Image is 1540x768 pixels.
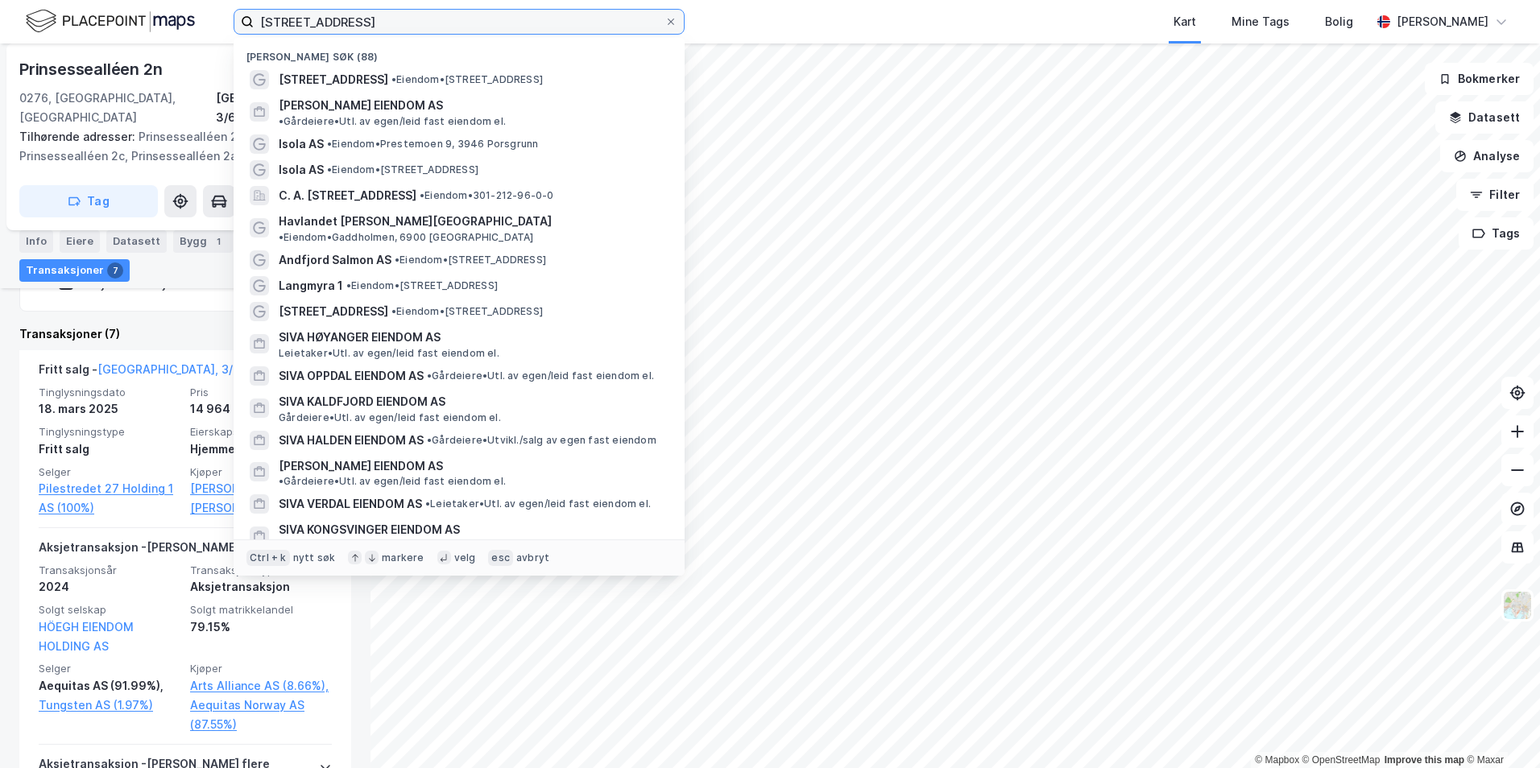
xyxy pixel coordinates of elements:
[1255,754,1299,766] a: Mapbox
[1397,12,1488,31] div: [PERSON_NAME]
[39,577,180,597] div: 2024
[1440,140,1534,172] button: Analyse
[190,465,332,479] span: Kjøper
[327,138,332,150] span: •
[190,676,332,696] a: Arts Alliance AS (8.66%),
[279,250,391,270] span: Andfjord Salmon AS
[279,456,443,476] span: [PERSON_NAME] EIENDOM AS
[1325,12,1353,31] div: Bolig
[327,138,538,151] span: Eiendom • Prestemoen 9, 3946 Porsgrunn
[293,551,336,564] div: nytt søk
[26,7,195,35] img: logo.f888ab2527a4732fd821a326f86c7f29.svg
[279,347,499,360] span: Leietaker • Utl. av egen/leid fast eiendom el.
[346,279,351,291] span: •
[1459,217,1534,250] button: Tags
[279,186,416,205] span: C. A. [STREET_ADDRESS]
[254,10,664,34] input: Søk på adresse, matrikkel, gårdeiere, leietakere eller personer
[190,696,332,734] a: Aequitas Norway AS (87.55%)
[1456,179,1534,211] button: Filter
[39,425,180,439] span: Tinglysningstype
[279,366,424,386] span: SIVA OPPDAL EIENDOM AS
[19,127,338,166] div: Prinsessealléen 2h, Prinsessealléen 2c, Prinsessealléen 2a
[19,324,351,344] div: Transaksjoner (7)
[1174,12,1196,31] div: Kart
[516,551,549,564] div: avbryt
[1459,691,1540,768] iframe: Chat Widget
[425,498,651,510] span: Leietaker • Utl. av egen/leid fast eiendom el.
[39,440,180,459] div: Fritt salg
[19,230,53,253] div: Info
[190,577,332,597] div: Aksjetransaksjon
[234,38,685,67] div: [PERSON_NAME] søk (88)
[279,494,422,514] span: SIVA VERDAL EIENDOM AS
[279,302,388,321] span: [STREET_ADDRESS]
[1435,101,1534,134] button: Datasett
[420,189,554,202] span: Eiendom • 301-212-96-0-0
[391,305,543,318] span: Eiendom • [STREET_ADDRESS]
[395,254,399,266] span: •
[1302,754,1381,766] a: OpenStreetMap
[279,475,506,488] span: Gårdeiere • Utl. av egen/leid fast eiendom el.
[427,434,432,446] span: •
[190,479,332,518] a: [PERSON_NAME] [PERSON_NAME] (100%)
[279,231,284,243] span: •
[190,399,332,419] div: 14 964 060 kr
[190,564,332,577] span: Transaksjonstype
[19,259,130,282] div: Transaksjoner
[382,551,424,564] div: markere
[39,564,180,577] span: Transaksjonsår
[39,479,180,518] a: Pilestredet 27 Holding 1 AS (100%)
[279,160,324,180] span: Isola AS
[39,360,284,386] div: Fritt salg -
[279,115,284,127] span: •
[210,233,226,250] div: 1
[279,231,534,244] span: Eiendom • Gaddholmen, 6900 [GEOGRAPHIC_DATA]
[279,392,665,411] span: SIVA KALDFJORD EIENDOM AS
[190,440,332,459] div: Hjemmelshaver
[190,603,332,617] span: Solgt matrikkelandel
[279,328,665,347] span: SIVA HØYANGER EIENDOM AS
[279,115,506,128] span: Gårdeiere • Utl. av egen/leid fast eiendom el.
[279,96,443,115] span: [PERSON_NAME] EIENDOM AS
[420,189,424,201] span: •
[279,276,343,295] span: Langmyra 1
[190,617,332,637] div: 79.15%
[391,73,396,85] span: •
[279,411,501,424] span: Gårdeiere • Utl. av egen/leid fast eiendom el.
[346,279,498,292] span: Eiendom • [STREET_ADDRESS]
[395,254,546,266] span: Eiendom • [STREET_ADDRESS]
[39,662,180,675] span: Selger
[39,676,180,696] div: Aequitas AS (91.99%),
[19,89,216,127] div: 0276, [GEOGRAPHIC_DATA], [GEOGRAPHIC_DATA]
[107,262,123,279] div: 7
[190,386,332,399] span: Pris
[39,603,180,617] span: Solgt selskap
[19,130,139,143] span: Tilhørende adresser:
[425,498,430,510] span: •
[216,89,351,127] div: [GEOGRAPHIC_DATA], 3/660/0/74
[19,185,158,217] button: Tag
[39,386,180,399] span: Tinglysningsdato
[39,620,134,653] a: HÖEGH EIENDOM HOLDING AS
[488,550,513,566] div: esc
[1502,590,1533,621] img: Z
[39,696,180,715] a: Tungsten AS (1.97%)
[391,305,396,317] span: •
[39,538,270,564] div: Aksjetransaksjon - [PERSON_NAME] flere
[173,230,233,253] div: Bygg
[246,550,290,566] div: Ctrl + k
[279,70,388,89] span: [STREET_ADDRESS]
[1385,754,1464,766] a: Improve this map
[97,362,284,376] a: [GEOGRAPHIC_DATA], 3/660/0/74
[190,662,332,675] span: Kjøper
[279,475,284,487] span: •
[1232,12,1290,31] div: Mine Tags
[454,551,476,564] div: velg
[279,520,665,539] span: SIVA KONGSVINGER EIENDOM AS
[391,73,543,86] span: Eiendom • [STREET_ADDRESS]
[279,212,552,231] span: Havlandet [PERSON_NAME][GEOGRAPHIC_DATA]
[327,163,478,176] span: Eiendom • [STREET_ADDRESS]
[106,230,167,253] div: Datasett
[190,425,332,439] span: Eierskapstype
